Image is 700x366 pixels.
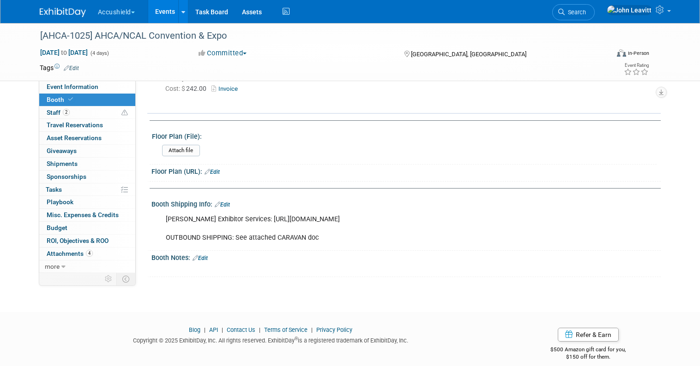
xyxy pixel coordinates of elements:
div: Booth Notes: [151,251,661,263]
a: Tasks [39,183,135,196]
span: Event Information [47,83,98,90]
img: ExhibitDay [40,8,86,17]
span: | [202,326,208,333]
button: Committed [195,48,250,58]
span: 4 [86,250,93,257]
div: $500 Amazon gift card for you, [516,340,661,361]
span: 2 [63,109,70,116]
span: [DATE] [DATE] [40,48,88,57]
a: Attachments4 [39,248,135,260]
span: (4 days) [90,50,109,56]
div: Floor Plan (URL): [151,165,661,177]
div: Event Rating [624,63,649,68]
a: Search [552,4,595,20]
span: Budget [47,224,67,231]
span: Potential Scheduling Conflict -- at least one attendee is tagged in another overlapping event. [121,109,128,117]
span: [GEOGRAPHIC_DATA], [GEOGRAPHIC_DATA] [411,51,526,58]
i: Booth reservation complete [68,97,73,102]
span: Giveaways [47,147,77,154]
span: Shipments [47,160,78,167]
sup: ® [295,336,298,341]
td: Tags [40,63,79,72]
a: Budget [39,222,135,234]
span: | [309,326,315,333]
div: $150 off for them. [516,353,661,361]
img: Format-Inperson.png [617,49,626,57]
span: Playbook [47,198,73,206]
span: Misc. Expenses & Credits [47,211,119,218]
a: Booth [39,94,135,106]
a: Privacy Policy [316,326,352,333]
td: Personalize Event Tab Strip [101,273,117,285]
a: Asset Reservations [39,132,135,144]
a: Edit [64,65,79,71]
a: Giveaways [39,145,135,157]
span: | [219,326,225,333]
a: Staff2 [39,106,135,119]
span: Staff [47,109,70,116]
span: ROI, Objectives & ROO [47,237,109,244]
div: [PERSON_NAME] Exhibitor Services: [URL][DOMAIN_NAME] OUTBOUND SHIPPING: See attached CARAVAN doc [159,210,562,247]
span: Sponsorships [47,173,86,180]
div: In-Person [628,50,649,57]
span: Search [565,9,586,16]
a: ROI, Objectives & ROO [39,235,135,247]
span: Asset Reservations [47,134,102,142]
a: Event Information [39,81,135,93]
div: [AHCA-1025] AHCA/NCAL Convention & Expo [37,28,597,44]
img: John Leavitt [607,5,652,15]
a: Edit [193,255,208,261]
a: Sponsorships [39,171,135,183]
a: Terms of Service [264,326,308,333]
div: Event Format [559,48,649,62]
span: | [257,326,263,333]
a: Misc. Expenses & Credits [39,209,135,221]
a: Contact Us [227,326,255,333]
div: Booth Shipping Info: [151,197,661,209]
td: Toggle Event Tabs [116,273,135,285]
span: more [45,263,60,270]
div: Already Reserved [157,69,654,102]
span: Attachments [47,250,93,257]
a: Refer & Earn [558,328,619,342]
span: to [60,49,68,56]
span: Cost: $ [165,85,186,92]
a: Edit [205,169,220,175]
span: Tasks [46,186,62,193]
a: more [39,260,135,273]
div: Floor Plan (File): [152,130,657,141]
a: Playbook [39,196,135,208]
span: Booth [47,96,75,103]
a: Shipments [39,158,135,170]
a: Invoice [211,85,241,92]
a: Travel Reservations [39,119,135,131]
a: API [209,326,218,333]
a: Blog [189,326,200,333]
span: 242.00 [165,85,210,92]
span: Travel Reservations [47,121,103,129]
a: Edit [215,201,230,208]
div: Copyright © 2025 ExhibitDay, Inc. All rights reserved. ExhibitDay is a registered trademark of Ex... [40,334,502,345]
